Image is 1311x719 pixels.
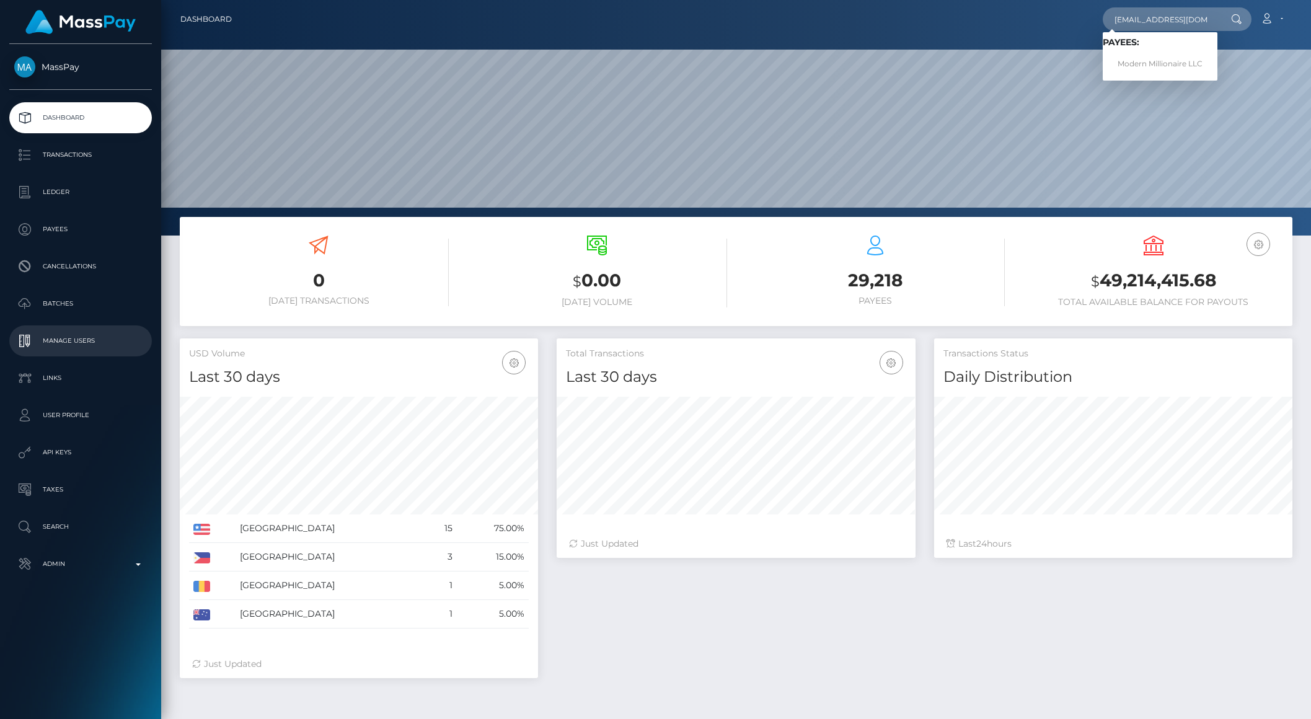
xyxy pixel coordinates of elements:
[14,294,147,313] p: Batches
[457,543,529,571] td: 15.00%
[193,581,210,592] img: RO.png
[9,102,152,133] a: Dashboard
[180,6,232,32] a: Dashboard
[566,348,906,360] h5: Total Transactions
[573,273,581,290] small: $
[1103,53,1217,76] a: Modern Millionaire LLC
[9,400,152,431] a: User Profile
[9,511,152,542] a: Search
[1091,273,1100,290] small: $
[189,348,529,360] h5: USD Volume
[14,183,147,201] p: Ledger
[426,514,457,543] td: 15
[9,214,152,245] a: Payees
[1023,268,1283,294] h3: 49,214,415.68
[14,332,147,350] p: Manage Users
[14,257,147,276] p: Cancellations
[14,220,147,239] p: Payees
[457,571,529,600] td: 5.00%
[189,366,529,388] h4: Last 30 days
[236,600,426,629] td: [GEOGRAPHIC_DATA]
[14,56,35,77] img: MassPay
[192,658,526,671] div: Just Updated
[236,571,426,600] td: [GEOGRAPHIC_DATA]
[1103,37,1217,48] h6: Payees:
[14,518,147,536] p: Search
[193,609,210,620] img: AU.png
[976,538,987,549] span: 24
[14,369,147,387] p: Links
[426,571,457,600] td: 1
[569,537,903,550] div: Just Updated
[9,288,152,319] a: Batches
[9,251,152,282] a: Cancellations
[193,552,210,563] img: PH.png
[9,363,152,394] a: Links
[9,177,152,208] a: Ledger
[467,268,727,294] h3: 0.00
[14,480,147,499] p: Taxes
[9,139,152,170] a: Transactions
[9,325,152,356] a: Manage Users
[236,514,426,543] td: [GEOGRAPHIC_DATA]
[14,406,147,425] p: User Profile
[14,108,147,127] p: Dashboard
[566,366,906,388] h4: Last 30 days
[746,268,1005,293] h3: 29,218
[943,366,1283,388] h4: Daily Distribution
[189,296,449,306] h6: [DATE] Transactions
[746,296,1005,306] h6: Payees
[193,524,210,535] img: US.png
[189,268,449,293] h3: 0
[1023,297,1283,307] h6: Total Available Balance for Payouts
[943,348,1283,360] h5: Transactions Status
[9,437,152,468] a: API Keys
[14,555,147,573] p: Admin
[457,600,529,629] td: 5.00%
[9,549,152,580] a: Admin
[236,543,426,571] td: [GEOGRAPHIC_DATA]
[9,474,152,505] a: Taxes
[25,10,136,34] img: MassPay Logo
[947,537,1280,550] div: Last hours
[457,514,529,543] td: 75.00%
[1103,7,1219,31] input: Search...
[14,146,147,164] p: Transactions
[467,297,727,307] h6: [DATE] Volume
[426,543,457,571] td: 3
[426,600,457,629] td: 1
[14,443,147,462] p: API Keys
[9,61,152,73] span: MassPay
